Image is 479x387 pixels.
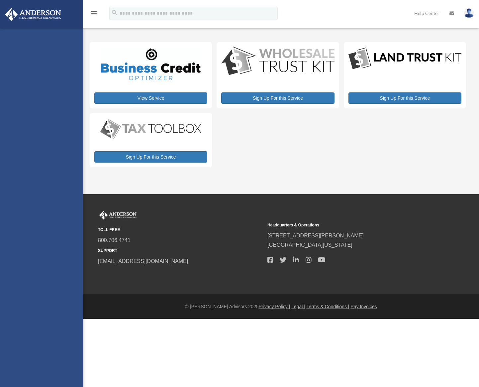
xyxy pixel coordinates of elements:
[464,8,474,18] img: User Pic
[90,9,98,17] i: menu
[3,8,63,21] img: Anderson Advisors Platinum Portal
[94,92,207,104] a: View Service
[267,222,432,229] small: Headquarters & Operations
[348,47,461,71] img: LandTrust_lgo-1.jpg
[259,304,290,309] a: Privacy Policy |
[111,9,118,16] i: search
[98,237,131,243] a: 800.706.4741
[98,211,138,219] img: Anderson Advisors Platinum Portal
[307,304,349,309] a: Terms & Conditions |
[267,242,352,248] a: [GEOGRAPHIC_DATA][US_STATE]
[98,247,263,254] small: SUPPORT
[94,118,207,140] img: taxtoolbox_new-1.webp
[350,304,377,309] a: Pay Invoices
[221,92,334,104] a: Sign Up For this Service
[98,226,263,233] small: TOLL FREE
[291,304,305,309] a: Legal |
[83,303,479,311] div: © [PERSON_NAME] Advisors 2025
[348,92,461,104] a: Sign Up For this Service
[267,233,364,238] a: [STREET_ADDRESS][PERSON_NAME]
[90,12,98,17] a: menu
[94,151,207,163] a: Sign Up For this Service
[221,47,334,76] img: WS-Trust-Kit-lgo-1.jpg
[98,258,188,264] a: [EMAIL_ADDRESS][DOMAIN_NAME]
